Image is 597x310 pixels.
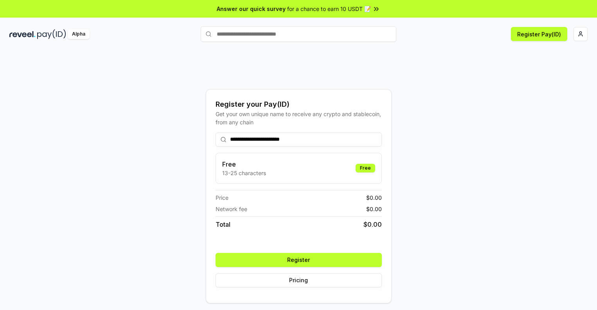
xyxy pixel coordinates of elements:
[216,273,382,287] button: Pricing
[216,205,247,213] span: Network fee
[216,220,230,229] span: Total
[216,99,382,110] div: Register your Pay(ID)
[216,110,382,126] div: Get your own unique name to receive any crypto and stablecoin, from any chain
[511,27,567,41] button: Register Pay(ID)
[68,29,90,39] div: Alpha
[366,194,382,202] span: $ 0.00
[222,159,266,169] h3: Free
[287,5,371,13] span: for a chance to earn 10 USDT 📝
[222,169,266,177] p: 13-25 characters
[356,164,375,172] div: Free
[37,29,66,39] img: pay_id
[366,205,382,213] span: $ 0.00
[9,29,36,39] img: reveel_dark
[363,220,382,229] span: $ 0.00
[216,194,228,202] span: Price
[216,253,382,267] button: Register
[217,5,286,13] span: Answer our quick survey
